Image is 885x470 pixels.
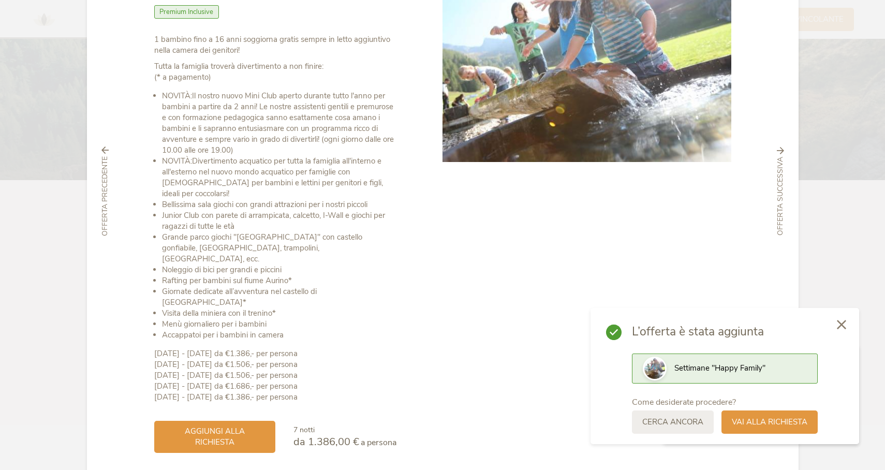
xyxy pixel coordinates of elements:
li: Giornate dedicate all’avventura nel castello di [GEOGRAPHIC_DATA]* [162,286,396,308]
li: Accappatoi per i bambini in camera [162,330,396,341]
b: NOVITÀ: [162,156,192,166]
li: Menù giornaliero per i bambini [162,319,396,330]
p: [DATE] - [DATE] da €1.386,- per persona [DATE] - [DATE] da €1.506,- per persona [DATE] - [DATE] d... [154,348,396,403]
span: Vai alla richiesta [732,417,807,428]
span: Cerca ancora [642,417,703,428]
span: L’offerta è stata aggiunta [632,324,818,340]
li: Junior Club con parete di arrampicata, calcetto, I-Wall e giochi per ragazzi di tutte le età [162,210,396,232]
span: Settimane "Happy Family" [674,363,765,373]
li: Il nostro nuovo Mini Club aperto durante tutto l'anno per bambini a partire da 2 anni! Le nostre ... [162,91,396,156]
li: Visita della miniera con il trenino* [162,308,396,319]
span: Premium Inclusive [154,5,219,19]
img: Preview [644,358,665,379]
span: Offerta successiva [775,157,786,236]
span: Come desiderate procedere? [632,396,736,408]
li: Rafting per bambini sul fiume Aurino* [162,275,396,286]
li: Divertimento acquatico per tutta la famiglia all'interno e all'esterno nel nuovo mondo acquatico ... [162,156,396,199]
p: (* a pagamento) [154,61,396,83]
span: 7 notti [293,425,315,435]
b: NOVITÀ: [162,91,192,101]
p: 1 bambino fino a 16 anni soggiorna gratis sempre in letto aggiuntivo nella camera dei genitori! [154,34,396,56]
li: Grande parco giochi "[GEOGRAPHIC_DATA]" con castello gonfiabile, [GEOGRAPHIC_DATA], trampolini, [... [162,232,396,265]
li: Bellissima sala giochi con grandi attrazioni per i nostri piccoli [162,199,396,210]
span: Offerta precedente [100,157,110,237]
li: Noleggio di bici per grandi e piccini [162,265,396,275]
b: Tutta la famiglia troverà divertimento a non finire: [154,61,323,71]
